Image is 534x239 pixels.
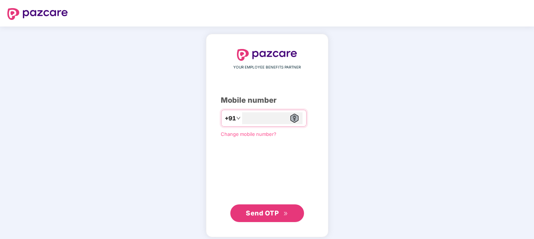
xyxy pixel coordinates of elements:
span: Send OTP [246,209,279,217]
a: Change mobile number? [221,131,277,137]
div: Mobile number [221,95,313,106]
span: double-right [283,211,288,216]
span: down [236,116,241,120]
img: logo [7,8,68,20]
img: logo [237,49,297,61]
button: Send OTPdouble-right [230,204,304,222]
span: YOUR EMPLOYEE BENEFITS PARTNER [233,64,301,70]
span: +91 [225,114,236,123]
